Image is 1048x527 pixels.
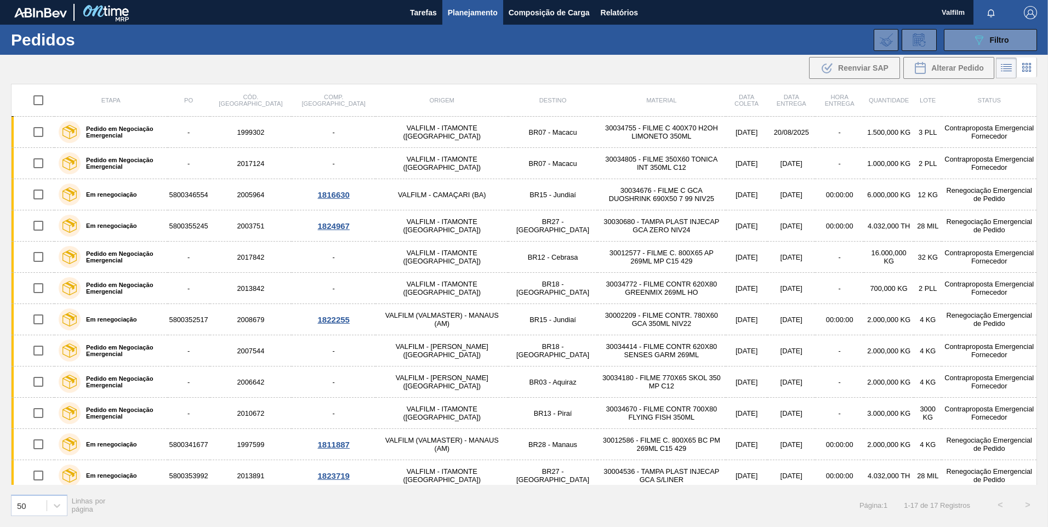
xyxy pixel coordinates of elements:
[81,441,137,448] label: Em renegociação
[12,179,1037,210] a: Em renegociação58003465542005964VALFILM - CAMAÇARI (BA)BR15 - Jundiaí30034676 - FILME C GCA DUOSH...
[815,304,864,335] td: 00:00:00
[931,64,984,72] span: Alterar Pedido
[1014,491,1041,519] button: >
[767,179,815,210] td: [DATE]
[904,501,970,509] span: 1 - 17 de 17 Registros
[864,398,914,429] td: 3.000,000 KG
[920,97,936,104] span: Lote
[375,148,508,179] td: VALFILM - ITAMONTE ([GEOGRAPHIC_DATA])
[210,210,292,242] td: 2003751
[942,273,1036,304] td: Contraproposta Emergencial Fornecedor
[874,29,898,51] div: Importar Negociações dos Pedidos
[869,97,909,104] span: Quantidade
[375,179,508,210] td: VALFILM - CAMAÇARI (BA)
[767,366,815,398] td: [DATE]
[990,36,1009,44] span: Filtro
[219,94,282,107] span: Cód. [GEOGRAPHIC_DATA]
[12,242,1037,273] a: Pedido em Negociação Emergencial-2017842-VALFILM - ITAMONTE ([GEOGRAPHIC_DATA])BR12 - Cebrasa3001...
[914,366,942,398] td: 4 KG
[1024,6,1037,19] img: Logout
[508,460,597,491] td: BR27 - [GEOGRAPHIC_DATA]
[809,57,900,79] button: Reenviar SAP
[914,335,942,366] td: 4 KG
[864,335,914,366] td: 2.000,000 KG
[942,179,1036,210] td: Renegociação Emergencial de Pedido
[508,398,597,429] td: BR13 - Piraí
[81,406,163,420] label: Pedido em Negociação Emergencial
[12,273,1037,304] a: Pedido em Negociação Emergencial-2013842-VALFILM - ITAMONTE ([GEOGRAPHIC_DATA])BR18 - [GEOGRAPHIC...
[996,58,1017,78] div: Visão em Lista
[375,304,508,335] td: VALFILM (VALMASTER) - MANAUS (AM)
[601,6,638,19] span: Relatórios
[864,210,914,242] td: 4.032,000 TH
[767,398,815,429] td: [DATE]
[12,460,1037,491] a: Em renegociação58003539922013891VALFILM - ITAMONTE ([GEOGRAPHIC_DATA])BR27 - [GEOGRAPHIC_DATA]300...
[726,429,768,460] td: [DATE]
[726,117,768,148] td: [DATE]
[168,117,210,148] td: -
[597,304,726,335] td: 30002209 - FILME CONTR. 780X60 GCA 350ML NIV22
[101,97,121,104] span: Etapa
[838,64,888,72] span: Reenviar SAP
[726,242,768,273] td: [DATE]
[508,148,597,179] td: BR07 - Macacu
[508,210,597,242] td: BR27 - [GEOGRAPHIC_DATA]
[81,344,163,357] label: Pedido em Negociação Emergencial
[726,210,768,242] td: [DATE]
[210,273,292,304] td: 2013842
[210,242,292,273] td: 2017842
[767,429,815,460] td: [DATE]
[597,210,726,242] td: 30030680 - TAMPA PLAST INJECAP GCA ZERO NIV24
[726,398,768,429] td: [DATE]
[210,148,292,179] td: 2017124
[81,250,163,263] label: Pedido em Negociação Emergencial
[81,316,137,323] label: Em renegociação
[12,335,1037,366] a: Pedido em Negociação Emergencial-2007544-VALFILM - [PERSON_NAME] ([GEOGRAPHIC_DATA])BR18 - [GEOGR...
[597,398,726,429] td: 30034670 - FILME CONTR 700X80 FLYING FISH 350ML
[12,366,1037,398] a: Pedido em Negociação Emergencial-2006642-VALFILM - [PERSON_NAME] ([GEOGRAPHIC_DATA])BR03 - Aquira...
[942,429,1036,460] td: Renegociação Emergencial de Pedido
[914,460,942,491] td: 28 MIL
[81,472,137,479] label: Em renegociação
[81,375,163,388] label: Pedido em Negociação Emergencial
[726,273,768,304] td: [DATE]
[292,242,375,273] td: -
[987,491,1014,519] button: <
[168,335,210,366] td: -
[815,460,864,491] td: 00:00:00
[646,97,676,104] span: Material
[293,221,374,231] div: 1824967
[864,273,914,304] td: 700,000 KG
[726,179,768,210] td: [DATE]
[859,501,887,509] span: Página : 1
[597,179,726,210] td: 30034676 - FILME C GCA DUOSHRINK 690X50 7 99 NIV25
[767,117,815,148] td: 20/08/2025
[14,8,67,18] img: TNhmsLtSVTkK8tSr43FrP2fwEKptu5GPRR3wAAAABJRU5ErkJggg==
[726,366,768,398] td: [DATE]
[508,304,597,335] td: BR15 - Jundiaí
[815,148,864,179] td: -
[210,460,292,491] td: 2013891
[292,335,375,366] td: -
[210,304,292,335] td: 2008679
[375,117,508,148] td: VALFILM - ITAMONTE ([GEOGRAPHIC_DATA])
[81,222,137,229] label: Em renegociação
[864,242,914,273] td: 16.000,000 KG
[508,366,597,398] td: BR03 - Aquiraz
[825,94,855,107] span: Hora Entrega
[815,210,864,242] td: 00:00:00
[914,148,942,179] td: 2 PLL
[539,97,567,104] span: Destino
[509,6,590,19] span: Composição de Carga
[597,429,726,460] td: 30012586 - FILME C. 800X65 BC PM 269ML C15 429
[944,29,1037,51] button: Filtro
[292,117,375,148] td: -
[864,117,914,148] td: 1.500,000 KG
[815,117,864,148] td: -
[942,460,1036,491] td: Renegociação Emergencial de Pedido
[410,6,437,19] span: Tarefas
[977,97,1000,104] span: Status
[726,335,768,366] td: [DATE]
[597,117,726,148] td: 30034755 - FILME C 400X70 H2OH LIMONETO 350ML
[508,273,597,304] td: BR18 - [GEOGRAPHIC_DATA]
